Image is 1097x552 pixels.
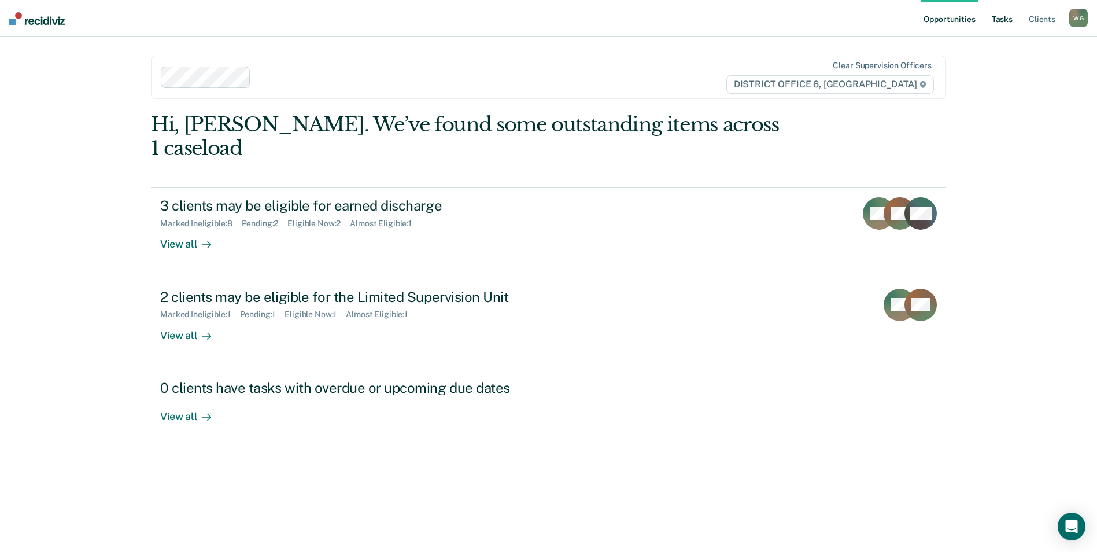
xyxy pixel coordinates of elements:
button: WG [1069,9,1088,27]
div: Pending : 1 [240,310,285,319]
div: Open Intercom Messenger [1058,513,1085,540]
div: View all [160,401,225,424]
div: 3 clients may be eligible for earned discharge [160,197,566,214]
div: 0 clients have tasks with overdue or upcoming due dates [160,380,566,396]
div: View all [160,229,225,251]
a: 3 clients may be eligible for earned dischargeMarked Ineligible:8Pending:2Eligible Now:2Almost El... [151,187,946,279]
img: Recidiviz [9,12,65,25]
div: Eligible Now : 1 [285,310,346,319]
div: Eligible Now : 2 [287,219,350,229]
div: Marked Ineligible : 8 [160,219,241,229]
a: 0 clients have tasks with overdue or upcoming due datesView all [151,370,946,451]
div: 2 clients may be eligible for the Limited Supervision Unit [160,289,566,306]
div: Pending : 2 [242,219,288,229]
div: Marked Ineligible : 1 [160,310,239,319]
div: Hi, [PERSON_NAME]. We’ve found some outstanding items across 1 caseload [151,113,787,160]
div: View all [160,319,225,342]
div: W G [1069,9,1088,27]
div: Almost Eligible : 1 [346,310,417,319]
a: 2 clients may be eligible for the Limited Supervision UnitMarked Ineligible:1Pending:1Eligible No... [151,279,946,370]
span: DISTRICT OFFICE 6, [GEOGRAPHIC_DATA] [726,75,934,94]
div: Clear supervision officers [833,61,931,71]
div: Almost Eligible : 1 [350,219,421,229]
